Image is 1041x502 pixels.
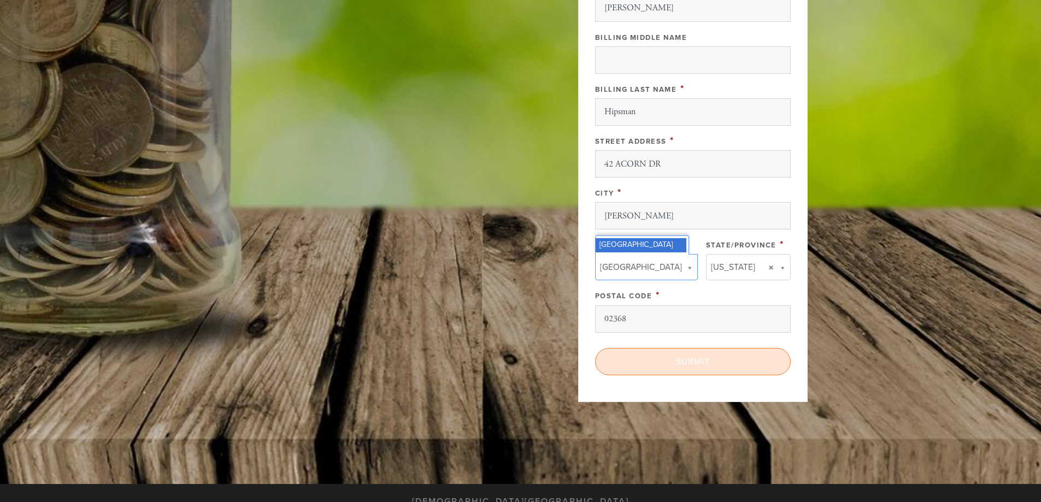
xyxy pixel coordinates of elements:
div: [GEOGRAPHIC_DATA] [596,238,686,252]
span: This field is required. [670,134,674,146]
a: [US_STATE] [706,254,791,280]
input: Submit [595,348,791,375]
label: Postal Code [595,292,652,300]
span: This field is required. [617,186,622,198]
span: This field is required. [656,289,660,301]
span: This field is required. [780,238,784,250]
label: Street Address [595,137,667,146]
span: [US_STATE] [711,260,755,274]
label: City [595,189,614,198]
label: Billing Middle Name [595,33,687,42]
a: [GEOGRAPHIC_DATA] [595,254,698,280]
label: Billing Last Name [595,85,677,94]
span: [GEOGRAPHIC_DATA] [600,260,682,274]
span: This field is required. [680,82,685,95]
label: State/Province [706,241,777,250]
